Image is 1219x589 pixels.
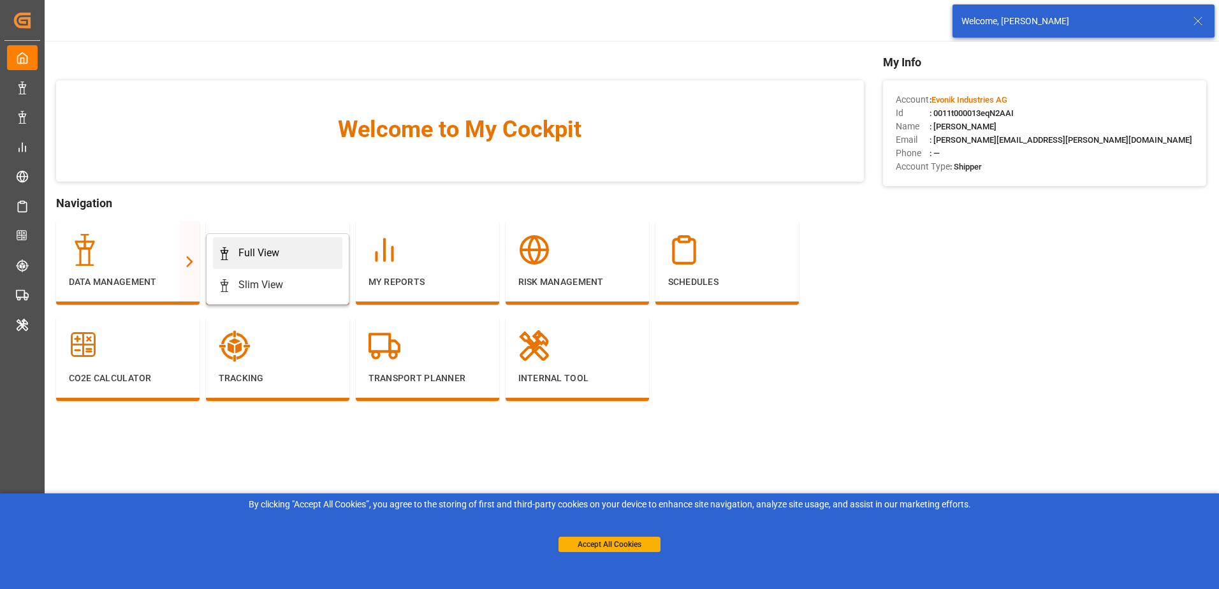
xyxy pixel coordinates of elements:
span: Email [896,133,930,147]
p: Risk Management [518,275,636,289]
span: : [PERSON_NAME] [930,122,996,131]
span: Phone [896,147,930,160]
button: Accept All Cookies [558,537,661,552]
span: Account Type [896,160,950,173]
a: Full View [213,237,342,269]
span: Navigation [56,194,864,212]
p: Tracking [219,372,337,385]
span: : [PERSON_NAME][EMAIL_ADDRESS][PERSON_NAME][DOMAIN_NAME] [930,135,1192,145]
span: : 0011t000013eqN2AAI [930,108,1014,118]
a: Slim View [213,269,342,301]
div: Slim View [238,277,283,293]
span: Name [896,120,930,133]
span: Evonik Industries AG [931,95,1007,105]
p: CO2e Calculator [69,372,187,385]
span: : — [930,149,940,158]
p: Internal Tool [518,372,636,385]
span: My Info [883,54,1206,71]
span: Account [896,93,930,106]
span: : Shipper [950,162,982,171]
span: : [930,95,1007,105]
p: Schedules [668,275,786,289]
div: Welcome, [PERSON_NAME] [961,15,1181,28]
div: Full View [238,245,279,261]
p: Data Management [69,275,187,289]
div: By clicking "Accept All Cookies”, you agree to the storing of first and third-party cookies on yo... [9,498,1210,511]
p: Transport Planner [369,372,486,385]
p: My Reports [369,275,486,289]
span: Welcome to My Cockpit [82,112,838,147]
span: Id [896,106,930,120]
